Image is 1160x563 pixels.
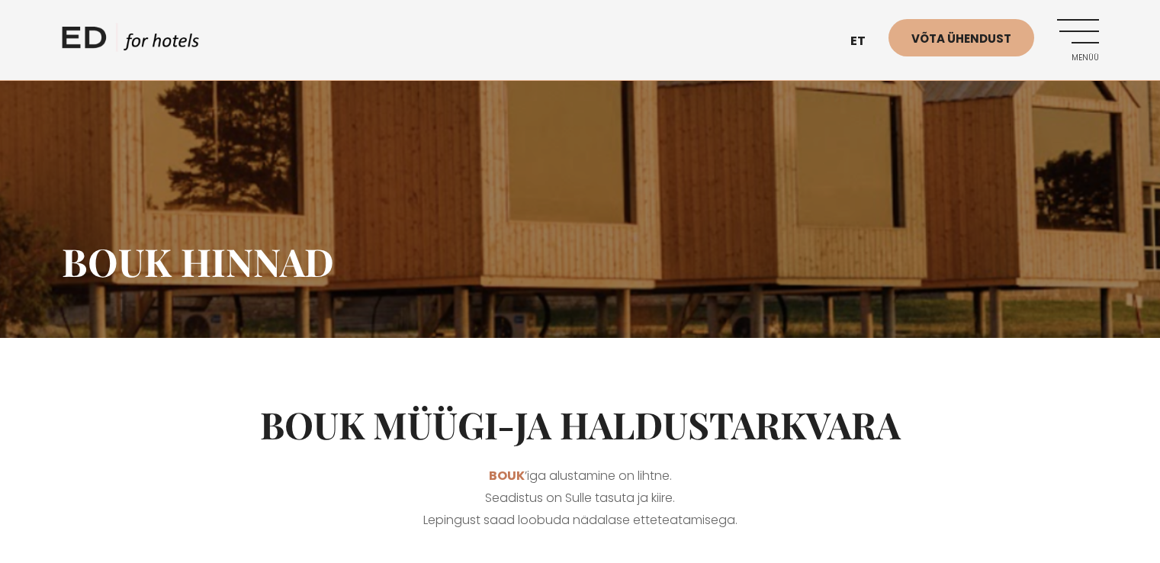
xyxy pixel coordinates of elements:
h1: BOUK hinnad [62,239,1099,285]
h2: BOUK müügi-ja haldustarkvara [62,403,1099,447]
p: ’iga alustamine on lihtne. Seadistus on Sulle tasuta ja kiire. Lepingust saad loobuda nädalase et... [62,465,1099,531]
span: Menüü [1057,53,1099,63]
a: Võta ühendust [888,19,1034,56]
a: et [843,23,888,60]
a: Menüü [1057,19,1099,61]
a: BOUK [489,467,525,484]
a: ED HOTELS [62,23,199,61]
